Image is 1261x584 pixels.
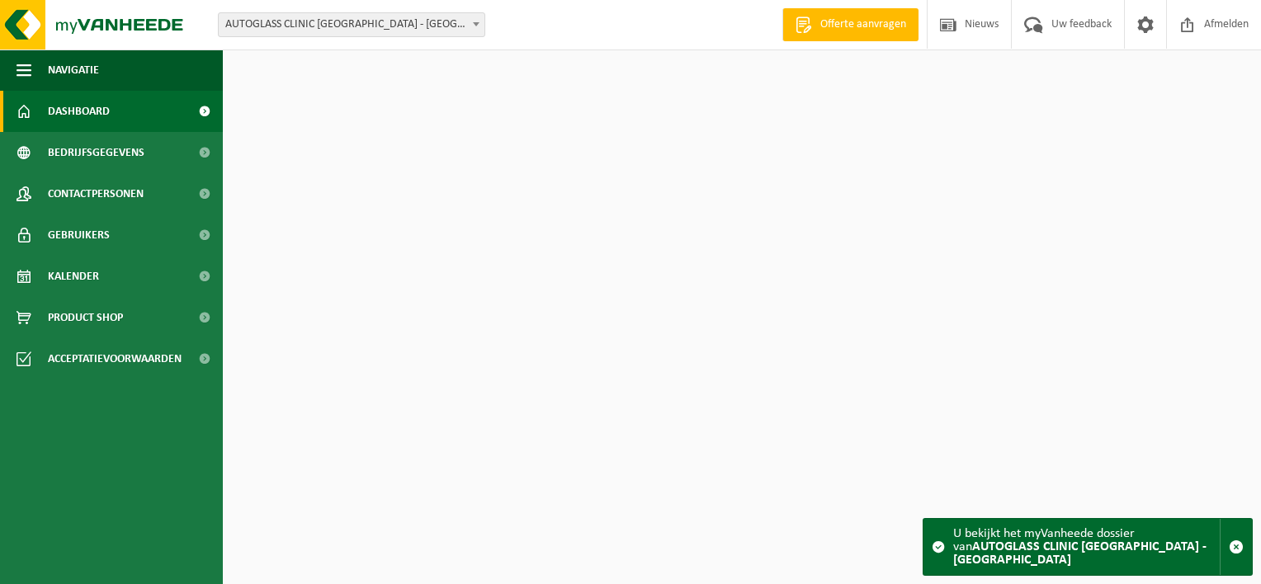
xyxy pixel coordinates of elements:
span: Contactpersonen [48,173,144,214]
span: Navigatie [48,49,99,91]
span: Bedrijfsgegevens [48,132,144,173]
div: U bekijkt het myVanheede dossier van [953,519,1220,575]
a: Offerte aanvragen [782,8,919,41]
span: AUTOGLASS CLINIC GENT - OUDENAARDE [218,12,485,37]
span: Dashboard [48,91,110,132]
span: Kalender [48,256,99,297]
strong: AUTOGLASS CLINIC [GEOGRAPHIC_DATA] - [GEOGRAPHIC_DATA] [953,540,1207,567]
span: Gebruikers [48,214,110,256]
span: Acceptatievoorwaarden [48,338,182,379]
span: Offerte aanvragen [816,16,910,33]
span: AUTOGLASS CLINIC GENT - OUDENAARDE [219,13,484,36]
span: Product Shop [48,297,123,338]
